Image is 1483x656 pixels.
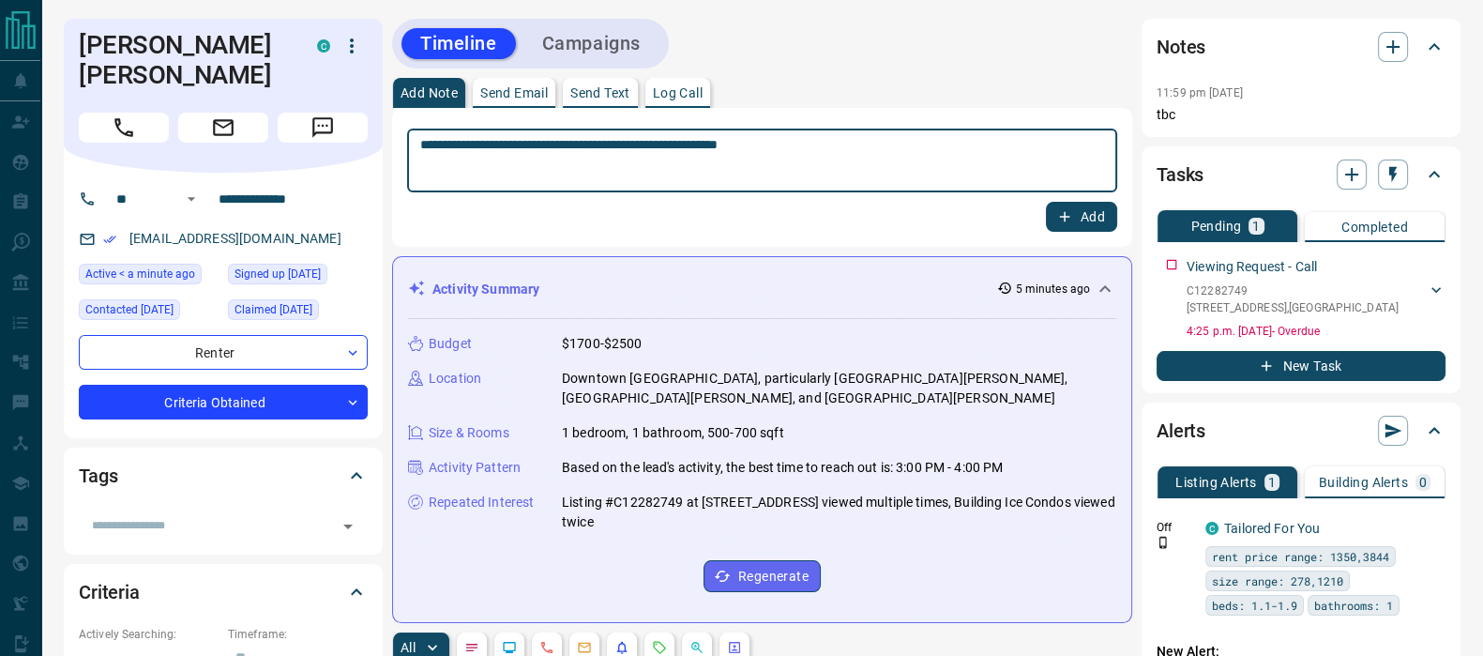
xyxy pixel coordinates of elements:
p: Send Email [480,86,548,99]
p: Timeframe: [228,626,368,643]
button: Open [335,513,361,540]
span: Message [278,113,368,143]
p: All [401,641,416,654]
p: tbc [1157,105,1445,125]
span: Contacted [DATE] [85,300,174,319]
p: Send Text [570,86,630,99]
p: 4:25 p.m. [DATE] - Overdue [1187,323,1445,340]
div: Criteria [79,570,368,615]
h2: Alerts [1157,416,1205,446]
div: Renter [79,335,368,370]
svg: Lead Browsing Activity [502,640,517,655]
div: Activity Summary5 minutes ago [408,272,1116,307]
p: Budget [429,334,472,354]
p: 0 [1419,476,1427,489]
button: Open [180,188,203,210]
p: 11:59 pm [DATE] [1157,86,1243,99]
svg: Requests [652,640,667,655]
div: Notes [1157,24,1445,69]
p: 5 minutes ago [1016,281,1090,297]
p: Activity Summary [432,280,539,299]
button: New Task [1157,351,1445,381]
svg: Emails [577,640,592,655]
div: Tue Jun 27 2023 [228,264,368,290]
p: Pending [1190,220,1241,233]
p: Downtown [GEOGRAPHIC_DATA], particularly [GEOGRAPHIC_DATA][PERSON_NAME], [GEOGRAPHIC_DATA][PERSON... [562,369,1116,408]
span: Claimed [DATE] [235,300,312,319]
p: [STREET_ADDRESS] , [GEOGRAPHIC_DATA] [1187,299,1399,316]
p: Size & Rooms [429,423,509,443]
div: Alerts [1157,408,1445,453]
p: Based on the lead's activity, the best time to reach out is: 3:00 PM - 4:00 PM [562,458,1003,478]
div: Tasks [1157,152,1445,197]
p: Log Call [653,86,703,99]
a: Tailored For You [1224,521,1320,536]
div: Criteria Obtained [79,385,368,420]
p: Actively Searching: [79,626,219,643]
span: size range: 278,1210 [1212,572,1343,590]
svg: Calls [539,640,554,655]
h1: [PERSON_NAME] [PERSON_NAME] [79,30,289,90]
p: Listing Alerts [1175,476,1257,489]
span: Email [178,113,268,143]
div: condos.ca [1205,522,1218,535]
svg: Push Notification Only [1157,536,1170,549]
svg: Agent Actions [727,640,742,655]
p: 1 [1268,476,1276,489]
div: Thu Aug 07 2025 [79,299,219,326]
span: beds: 1.1-1.9 [1212,596,1297,615]
p: Viewing Request - Call [1187,257,1317,277]
div: Sat Sep 13 2025 [79,264,219,290]
span: bathrooms: 1 [1314,596,1393,615]
h2: Notes [1157,32,1205,62]
p: 1 [1252,220,1260,233]
p: Repeated Interest [429,493,534,512]
svg: Notes [464,640,479,655]
p: Activity Pattern [429,458,521,478]
button: Timeline [401,28,516,59]
svg: Email Verified [103,233,116,246]
h2: Tags [79,461,117,491]
p: Location [429,369,481,389]
span: rent price range: 1350,3844 [1212,547,1389,566]
button: Regenerate [704,560,821,592]
svg: Listing Alerts [614,640,629,655]
div: condos.ca [317,39,330,53]
p: 1 bedroom, 1 bathroom, 500-700 sqft [562,423,784,443]
p: C12282749 [1187,282,1399,299]
p: Off [1157,519,1194,536]
h2: Tasks [1157,160,1203,190]
div: Tags [79,453,368,498]
p: Completed [1341,221,1408,234]
p: Listing #C12282749 at [STREET_ADDRESS] viewed multiple times, Building Ice Condos viewed twice [562,493,1116,532]
span: Call [79,113,169,143]
h2: Criteria [79,577,140,607]
p: Add Note [401,86,458,99]
div: Thu Aug 07 2025 [228,299,368,326]
svg: Opportunities [689,640,704,655]
button: Add [1046,202,1117,232]
a: [EMAIL_ADDRESS][DOMAIN_NAME] [129,231,341,246]
p: $1700-$2500 [562,334,642,354]
div: C12282749[STREET_ADDRESS],[GEOGRAPHIC_DATA] [1187,279,1445,320]
span: Active < a minute ago [85,265,195,283]
p: Building Alerts [1319,476,1408,489]
button: Campaigns [523,28,659,59]
span: Signed up [DATE] [235,265,321,283]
